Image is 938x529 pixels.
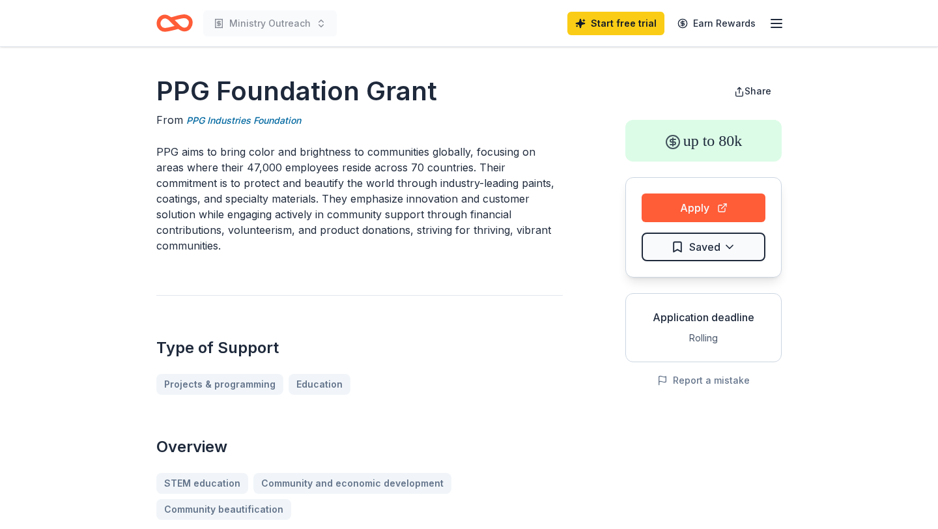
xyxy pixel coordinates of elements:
[203,10,337,36] button: Ministry Outreach
[156,8,193,38] a: Home
[642,233,765,261] button: Saved
[186,113,301,128] a: PPG Industries Foundation
[642,193,765,222] button: Apply
[156,436,563,457] h2: Overview
[156,73,563,109] h1: PPG Foundation Grant
[289,374,350,395] a: Education
[567,12,664,35] a: Start free trial
[636,330,771,346] div: Rolling
[657,373,750,388] button: Report a mistake
[156,374,283,395] a: Projects & programming
[689,238,720,255] span: Saved
[625,120,782,162] div: up to 80k
[636,309,771,325] div: Application deadline
[745,85,771,96] span: Share
[156,337,563,358] h2: Type of Support
[724,78,782,104] button: Share
[156,112,563,128] div: From
[670,12,763,35] a: Earn Rewards
[156,144,563,253] p: PPG aims to bring color and brightness to communities globally, focusing on areas where their 47,...
[229,16,311,31] span: Ministry Outreach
